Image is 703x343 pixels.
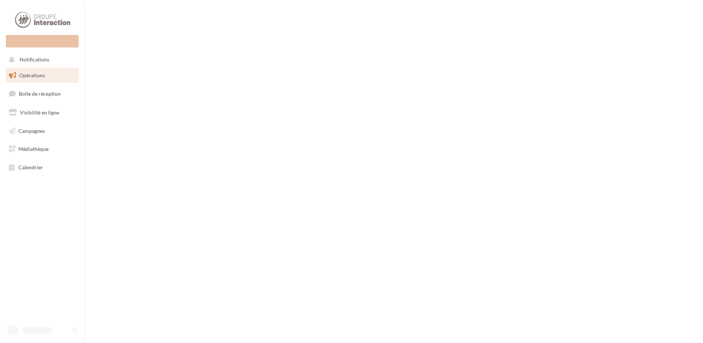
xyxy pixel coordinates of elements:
[19,57,49,63] span: Notifications
[4,160,80,175] a: Calendrier
[6,35,79,47] div: Nouvelle campagne
[19,91,61,97] span: Boîte de réception
[4,141,80,157] a: Médiathèque
[4,68,80,83] a: Opérations
[4,123,80,139] a: Campagnes
[18,127,45,134] span: Campagnes
[19,72,45,78] span: Opérations
[4,86,80,102] a: Boîte de réception
[18,164,43,170] span: Calendrier
[20,109,59,116] span: Visibilité en ligne
[4,105,80,120] a: Visibilité en ligne
[18,146,49,152] span: Médiathèque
